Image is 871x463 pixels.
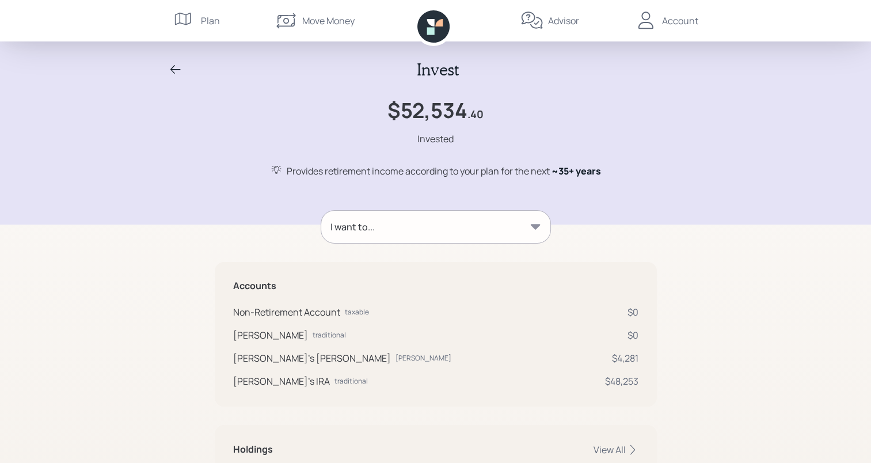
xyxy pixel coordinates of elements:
[594,443,638,456] div: View All
[551,165,601,177] span: ~ 35+ years
[417,132,454,146] div: Invested
[345,307,369,317] div: taxable
[334,376,368,386] div: traditional
[233,328,308,342] div: [PERSON_NAME]
[302,14,355,28] div: Move Money
[233,305,340,319] div: Non-Retirement Account
[287,164,601,178] div: Provides retirement income according to your plan for the next
[627,305,638,319] div: $0
[662,14,698,28] div: Account
[233,374,330,388] div: [PERSON_NAME]'s IRA
[605,374,638,388] div: $48,253
[627,328,638,342] div: $0
[233,280,638,291] h5: Accounts
[467,108,484,121] h4: .40
[330,220,375,234] div: I want to...
[548,14,579,28] div: Advisor
[201,14,220,28] div: Plan
[387,98,467,123] h1: $52,534
[233,444,273,455] h5: Holdings
[395,353,451,363] div: [PERSON_NAME]
[313,330,346,340] div: traditional
[612,351,638,365] div: $4,281
[233,351,391,365] div: [PERSON_NAME]'s [PERSON_NAME]
[417,60,459,79] h2: Invest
